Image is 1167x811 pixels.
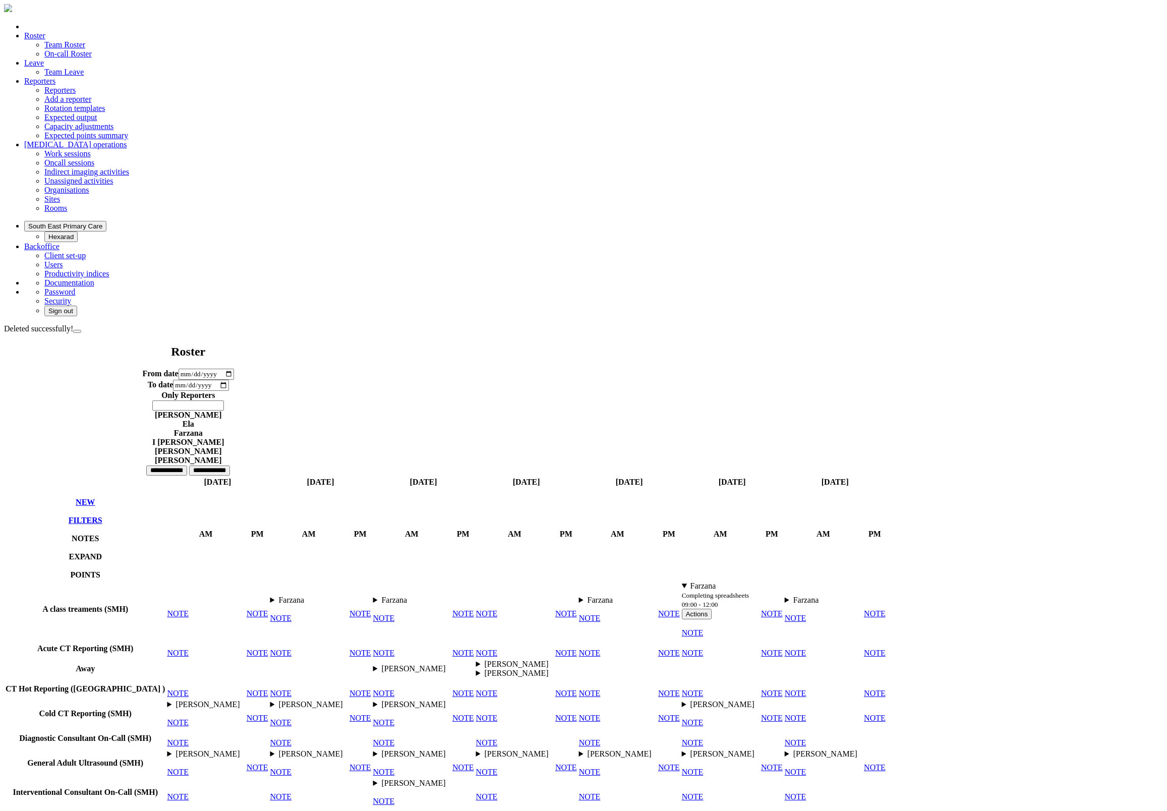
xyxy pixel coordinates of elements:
[4,324,1163,333] div: Deleted successfully!
[579,714,601,722] a: NOTE
[69,516,102,525] a: FILTERS
[6,456,371,465] div: [PERSON_NAME]
[24,140,127,149] a: [MEDICAL_DATA] operations
[864,649,886,657] a: NOTE
[785,689,806,698] a: NOTE
[247,609,268,618] a: NOTE
[349,609,371,618] a: NOTE
[555,488,577,580] th: PM
[476,488,554,580] th: AM
[6,447,371,456] div: [PERSON_NAME]
[785,714,806,722] a: NOTE
[349,689,371,698] a: NOTE
[785,792,806,801] a: NOTE
[785,614,806,622] a: NOTE
[579,749,656,759] summary: [PERSON_NAME]
[349,763,371,772] a: NOTE
[44,113,97,122] a: Expected output
[373,664,474,673] div: Day off due to on call 00:00 - 23:59
[44,231,78,242] button: Hexarad
[44,204,67,212] a: Rooms
[555,689,577,698] a: NOTE
[5,659,165,678] th: Away
[24,59,44,67] a: Leave
[452,689,474,698] a: NOTE
[373,477,475,487] th: [DATE]
[24,231,1163,242] ul: South East Primary Care
[476,609,498,618] a: NOTE
[6,345,371,359] h2: Roster
[658,763,680,772] a: NOTE
[784,488,862,580] th: AM
[5,778,165,806] th: Interventional Consultant On-Call (SMH)
[785,749,862,759] div: XR Paediatrics 09:00 - 12:00
[270,596,347,605] summary: Farzana
[6,411,371,420] div: [PERSON_NAME]
[658,689,680,698] a: NOTE
[373,718,395,727] a: NOTE
[579,749,656,759] div: General XR 09:00 - 12:00
[658,649,680,657] a: NOTE
[44,278,94,287] a: Documentation
[373,596,450,605] div: Completing spreadsheets 09:00 - 12:00
[785,768,806,776] a: NOTE
[167,749,244,759] summary: [PERSON_NAME]
[270,718,291,727] a: NOTE
[24,221,106,231] button: South East Primary Care
[247,714,268,722] a: NOTE
[247,763,268,772] a: NOTE
[44,269,109,278] a: Productivity indices
[579,689,601,698] a: NOTE
[373,488,451,580] th: AM
[682,792,704,801] a: NOTE
[761,689,783,698] a: NOTE
[476,738,498,747] a: NOTE
[682,700,759,709] summary: [PERSON_NAME]
[476,477,577,487] th: [DATE]
[579,596,656,605] summary: Farzana
[44,86,76,94] a: Reporters
[44,287,75,296] a: Password
[476,660,577,669] summary: [PERSON_NAME]
[658,609,680,618] a: NOTE
[44,40,85,49] a: Team Roster
[76,498,95,506] a: NEW
[373,779,474,788] summary: [PERSON_NAME]
[6,429,371,438] div: Farzana
[152,400,224,411] input: null
[579,614,601,622] a: NOTE
[44,195,60,203] a: Sites
[270,792,291,801] a: NOTE
[555,649,577,657] a: NOTE
[166,477,268,487] th: [DATE]
[373,649,395,657] a: NOTE
[44,260,63,269] a: Users
[270,749,347,759] div: XR MSK 09:00 - 12:00
[476,669,577,678] div: Annual Leave 00:00 - 23:59
[682,689,704,698] a: NOTE
[270,700,347,709] div: CT Paediatrics 09:00 - 12:00
[761,609,783,618] a: NOTE
[270,768,291,776] a: NOTE
[44,104,105,112] a: Rotation templates
[5,581,165,638] th: A class treaments (SMH)
[167,768,189,776] a: NOTE
[863,488,886,580] th: PM
[167,718,189,727] a: NOTE
[5,729,165,748] th: Diagnostic Consultant On-Call (SMH)
[579,596,656,605] div: MRI Paediatrics 09:00 - 12:00
[142,369,178,378] label: From date
[682,700,759,709] div: Completing spreadsheets 09:00 - 12:00
[864,763,886,772] a: NOTE
[658,488,680,580] th: PM
[247,649,268,657] a: NOTE
[682,768,704,776] a: NOTE
[44,177,113,185] a: Unassigned activities
[682,609,712,619] button: Actions
[24,77,55,85] a: Reporters
[373,779,474,788] div: Interventional Consultant On-Call 09:00 - 21:00
[373,768,395,776] a: NOTE
[44,149,91,158] a: Work sessions
[44,306,77,316] button: Sign out
[579,738,601,747] a: NOTE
